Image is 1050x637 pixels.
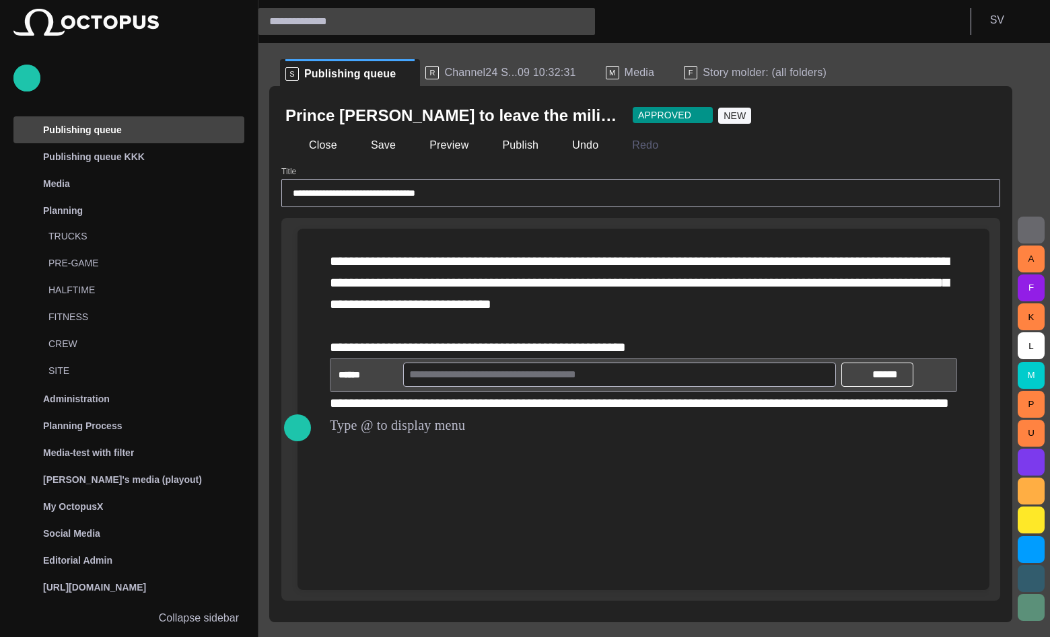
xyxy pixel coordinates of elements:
span: NEW [724,109,746,122]
button: K [1018,303,1045,330]
button: Close [285,133,342,157]
div: [PERSON_NAME]'s media (playout) [13,466,244,493]
p: My OctopusX [43,500,103,513]
div: Publishing queue [13,116,244,143]
p: Media [43,177,70,190]
div: CREW [22,332,244,359]
p: Administration [43,392,110,406]
p: S V [990,12,1004,28]
button: APPROVED [633,107,713,123]
p: Media-test with filter [43,446,134,459]
button: Preview [406,133,473,157]
span: Publishing queue [304,67,396,81]
p: Publishing queue KKK [43,150,145,163]
button: U [1018,420,1045,447]
p: FITNESS [48,310,217,324]
p: Social Media [43,527,100,540]
div: [URL][DOMAIN_NAME] [13,574,244,601]
div: HALFTIME [22,278,244,305]
span: APPROVED [638,108,691,122]
p: Collapse sidebar [159,610,239,626]
button: P [1018,391,1045,418]
p: F [684,66,697,79]
div: Media [13,170,244,197]
div: MMedia [600,59,679,86]
p: PRE-GAME [48,256,244,270]
span: Media [625,66,655,79]
p: SITE [48,364,244,377]
div: PRE-GAME [22,251,244,278]
div: SPublishing queue [280,59,420,86]
p: TRUCKS [48,229,244,243]
p: [URL][DOMAIN_NAME] [43,580,146,594]
button: M [1018,362,1045,389]
div: TRUCKS [22,224,244,251]
p: S [285,67,299,81]
p: HALFTIME [48,283,244,297]
p: M [606,66,619,79]
button: Publish [479,133,543,157]
span: Channel24 S...09 10:32:31 [444,66,575,79]
p: Editorial Admin [43,554,112,567]
button: A [1018,246,1045,272]
p: [PERSON_NAME]'s media (playout) [43,473,202,486]
div: SITE [22,359,244,385]
img: Octopus News Room [13,9,159,36]
ul: main menu [13,63,244,551]
p: CREW [48,337,244,350]
div: Media-test with filter [13,439,244,466]
label: Title [281,166,296,178]
button: Save [347,133,400,157]
h2: Prince William to leave the military [285,105,622,126]
button: Collapse sidebar [13,605,244,632]
button: F [1018,274,1045,301]
div: RChannel24 S...09 10:32:31 [420,59,600,86]
p: Planning [43,204,83,217]
button: L [1018,332,1045,359]
button: Undo [549,133,603,157]
button: SV [979,8,1042,32]
p: Publishing queue [43,123,122,137]
p: Planning Process [43,419,122,433]
p: R [425,66,439,79]
div: FStory molder: (all folders) [678,59,851,86]
span: Story molder: (all folders) [703,66,827,79]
